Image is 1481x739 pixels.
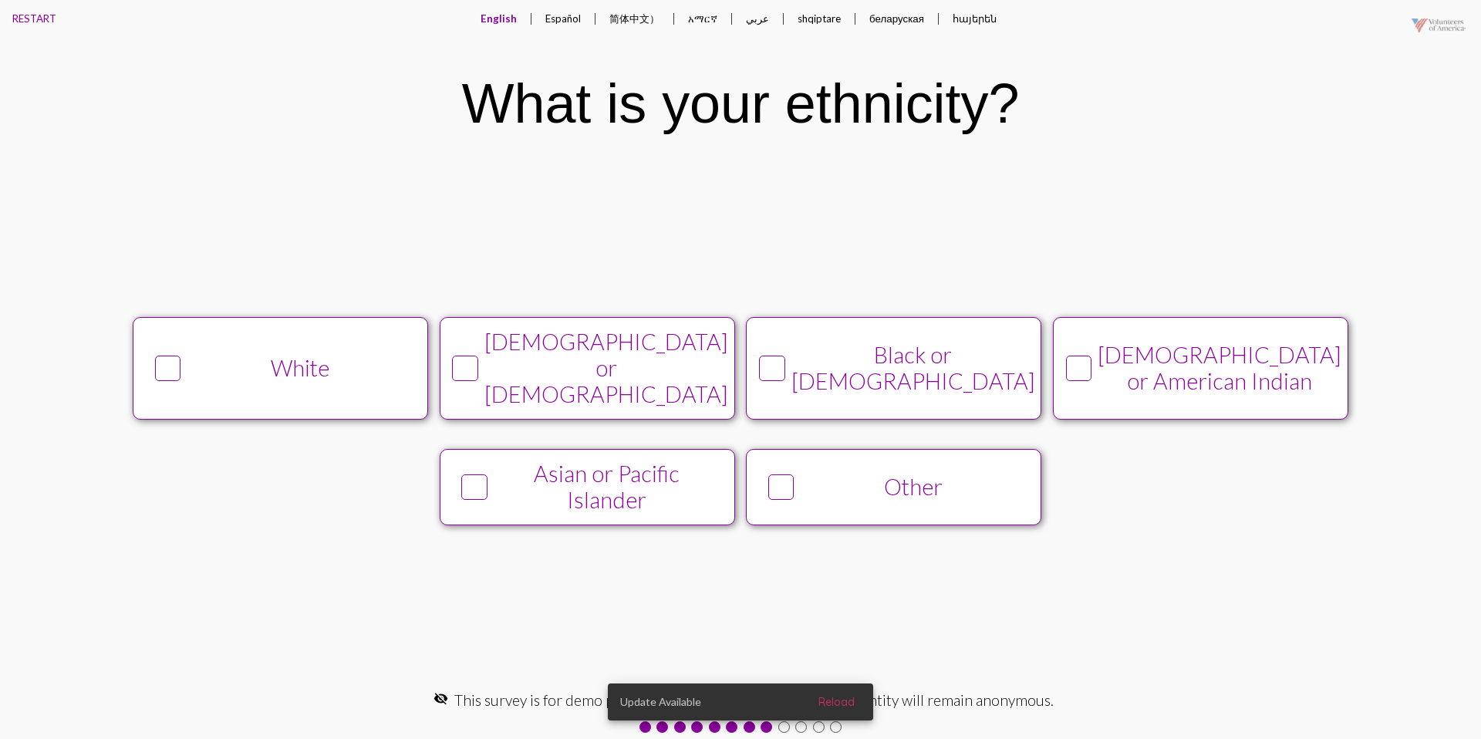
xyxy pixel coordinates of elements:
div: Asian or Pacific Islander [494,461,720,513]
div: What is your ethnicity? [462,72,1020,135]
button: Asian or Pacific Islander [440,449,735,525]
button: Other [746,449,1041,525]
div: [DEMOGRAPHIC_DATA] or [DEMOGRAPHIC_DATA] [484,329,728,407]
span: Reload [818,695,855,709]
div: Other [801,474,1027,500]
span: This survey is for demo purposes, we value your privacy, your identity will remain anonymous. [454,691,1054,709]
button: [DEMOGRAPHIC_DATA] or [DEMOGRAPHIC_DATA] [440,317,735,420]
div: White [187,355,413,381]
div: [DEMOGRAPHIC_DATA] or American Indian [1098,342,1341,394]
button: [DEMOGRAPHIC_DATA] or American Indian [1053,317,1348,420]
span: Update Available [620,694,701,710]
button: Reload [806,688,867,716]
button: White [133,317,428,420]
mat-icon: visibility_off [434,691,448,706]
img: VOAmerica-1920-logo-pos-alpha-20210513.png [1400,4,1477,47]
button: Black or [DEMOGRAPHIC_DATA] [746,317,1041,420]
div: Black or [DEMOGRAPHIC_DATA] [791,342,1035,394]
